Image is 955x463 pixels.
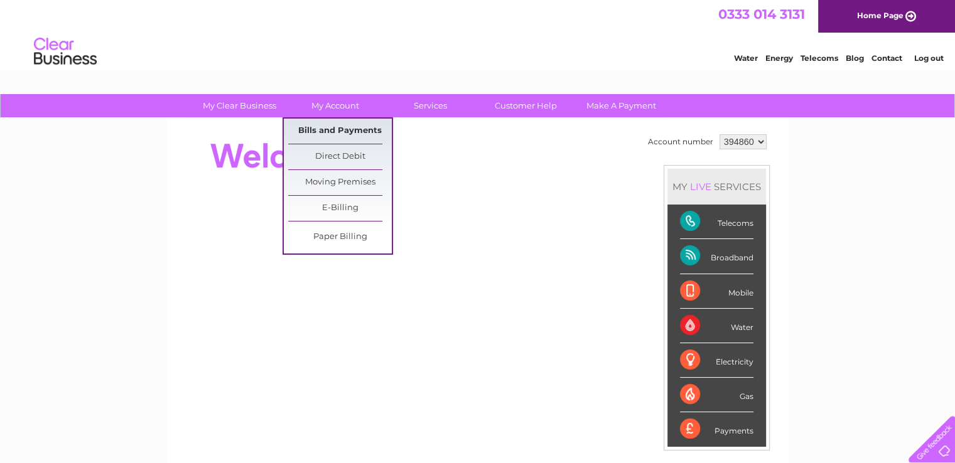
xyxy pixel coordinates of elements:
td: Account number [645,131,716,152]
a: Services [379,94,482,117]
a: Direct Debit [288,144,392,169]
a: Water [734,53,758,63]
a: 0333 014 3131 [718,6,805,22]
div: Water [680,309,753,343]
a: My Clear Business [188,94,291,117]
div: Clear Business is a trading name of Verastar Limited (registered in [GEOGRAPHIC_DATA] No. 3667643... [181,7,775,61]
a: Bills and Payments [288,119,392,144]
a: Energy [765,53,793,63]
div: MY SERVICES [667,169,766,205]
div: LIVE [688,181,714,193]
div: Gas [680,378,753,412]
a: Log out [914,53,943,63]
div: Broadband [680,239,753,274]
a: My Account [283,94,387,117]
a: Customer Help [474,94,578,117]
div: Telecoms [680,205,753,239]
img: logo.png [33,33,97,71]
a: Make A Payment [569,94,673,117]
a: Paper Billing [288,225,392,250]
a: Contact [871,53,902,63]
a: Blog [846,53,864,63]
div: Mobile [680,274,753,309]
div: Electricity [680,343,753,378]
div: Payments [680,412,753,446]
a: E-Billing [288,196,392,221]
a: Telecoms [801,53,838,63]
a: Moving Premises [288,170,392,195]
